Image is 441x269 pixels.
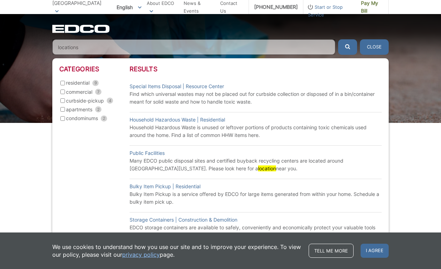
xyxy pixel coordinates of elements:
[130,116,225,124] a: Household Hazardous Waste | Residential
[130,224,382,239] p: EDCO storage containers are available to safely, conveniently and economically protect your valua...
[130,157,382,172] p: Many EDCO public disposal sites and certified buyback recycling centers are located around [GEOGR...
[52,25,111,33] a: EDCD logo. Return to the homepage.
[130,83,224,90] a: Special Items Disposal | Resource Center
[66,88,92,96] span: commercial
[59,65,130,73] h3: Categories
[66,79,90,87] span: residential
[52,39,335,55] input: Search
[60,116,65,121] input: condominums 2
[66,114,98,122] span: condominums
[122,251,160,258] a: privacy policy
[95,106,101,112] span: 2
[60,107,65,112] input: apartments 2
[101,116,107,122] span: 2
[258,165,276,171] mark: location
[60,81,65,85] input: residential 9
[130,190,382,206] p: Bulky Item Pickup is a service offered by EDCO for large items generated from within your home. S...
[130,149,165,157] a: Public Facilities
[338,39,357,55] button: Submit the search query.
[95,89,101,95] span: 7
[52,243,302,258] p: We use cookies to understand how you use our site and to improve your experience. To view our pol...
[60,98,65,103] input: curbside-pickup 4
[66,106,92,113] span: apartments
[111,1,147,13] span: English
[130,183,200,190] a: Bulky Item Pickup | Residential
[360,39,389,55] button: Close
[107,98,113,104] span: 4
[309,244,354,258] a: Tell me more
[66,97,104,105] span: curbside-pickup
[130,65,382,73] h3: Results
[60,90,65,94] input: commercial 7
[130,216,237,224] a: Storage Containers | Construction & Demolition
[92,80,99,86] span: 9
[130,124,382,139] p: Household Hazardous Waste is unused or leftover portions of products containing toxic chemicals u...
[130,90,382,106] p: Find which universal wastes may not be placed out for curbside collection or disposed of in a bin...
